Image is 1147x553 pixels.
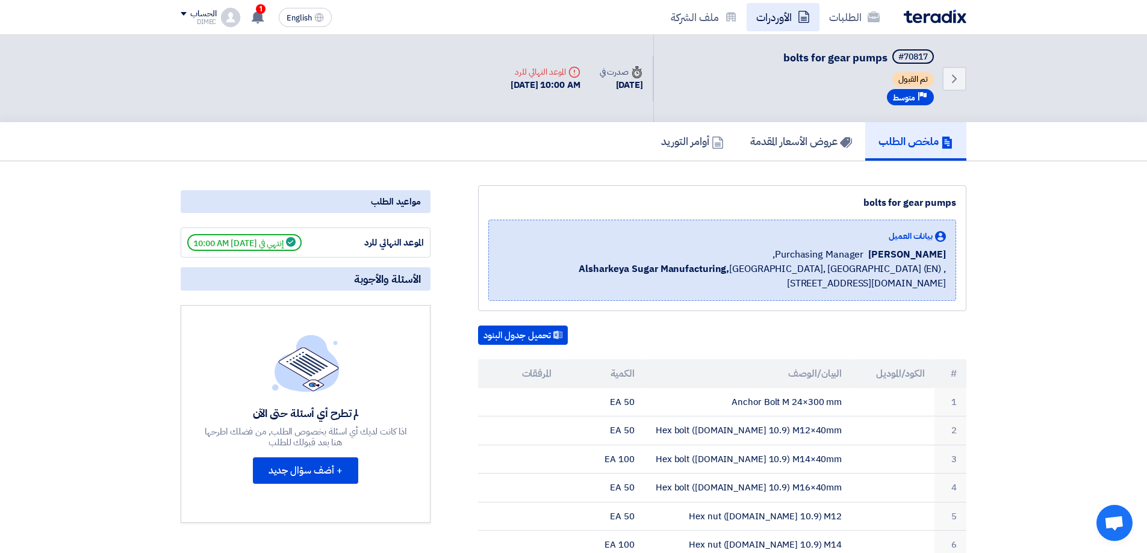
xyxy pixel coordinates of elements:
[904,10,966,23] img: Teradix logo
[600,78,643,92] div: [DATE]
[579,262,729,276] b: Alsharkeya Sugar Manufacturing,
[478,326,568,345] button: تحميل جدول البنود
[783,49,887,66] span: bolts for gear pumps
[851,359,934,388] th: الكود/الموديل
[750,134,852,148] h5: عروض الأسعار المقدمة
[819,3,889,31] a: الطلبات
[644,416,852,445] td: Hex bolt ([DOMAIN_NAME] 10.9) M12×40mm
[644,359,852,388] th: البيان/الوصف
[204,426,408,448] div: اذا كانت لديك أي اسئلة بخصوص الطلب, من فضلك اطرحها هنا بعد قبولك للطلب
[868,247,946,262] span: [PERSON_NAME]
[893,92,915,103] span: متوسط
[181,19,216,25] div: DIMEC
[561,416,644,445] td: 50 EA
[561,445,644,474] td: 100 EA
[934,445,966,474] td: 3
[644,445,852,474] td: Hex bolt ([DOMAIN_NAME] 10.9) M14×40mm
[1096,505,1133,541] a: Open chat
[898,53,928,61] div: #70817
[253,457,358,484] button: + أضف سؤال جديد
[190,9,216,19] div: الحساب
[287,14,312,22] span: English
[256,4,266,14] span: 1
[892,72,934,87] span: تم القبول
[272,335,340,391] img: empty_state_list.svg
[221,8,240,27] img: profile_test.png
[644,502,852,531] td: Hex nut ([DOMAIN_NAME] 10.9) M12
[511,66,580,78] div: الموعد النهائي للرد
[561,502,644,531] td: 50 EA
[661,3,747,31] a: ملف الشركة
[354,272,421,286] span: الأسئلة والأجوبة
[204,406,408,420] div: لم تطرح أي أسئلة حتى الآن
[499,262,946,291] span: [GEOGRAPHIC_DATA], [GEOGRAPHIC_DATA] (EN) ,[STREET_ADDRESS][DOMAIN_NAME]
[644,474,852,502] td: Hex bolt ([DOMAIN_NAME] 10.9) M16×40mm
[334,236,424,250] div: الموعد النهائي للرد
[783,49,936,66] h5: bolts for gear pumps
[889,230,933,243] span: بيانات العميل
[661,134,724,148] h5: أوامر التوريد
[511,78,580,92] div: [DATE] 10:00 AM
[644,388,852,416] td: Anchor Bolt M 24×300 mm
[934,474,966,502] td: 4
[934,359,966,388] th: #
[561,474,644,502] td: 50 EA
[561,359,644,388] th: الكمية
[865,122,966,161] a: ملخص الطلب
[561,388,644,416] td: 50 EA
[648,122,737,161] a: أوامر التوريد
[737,122,865,161] a: عروض الأسعار المقدمة
[600,66,643,78] div: صدرت في
[934,388,966,416] td: 1
[488,196,956,210] div: bolts for gear pumps
[747,3,819,31] a: الأوردرات
[187,234,302,251] span: إنتهي في [DATE] 10:00 AM
[478,359,561,388] th: المرفقات
[772,247,863,262] span: Purchasing Manager,
[934,416,966,445] td: 2
[279,8,332,27] button: English
[181,190,431,213] div: مواعيد الطلب
[878,134,953,148] h5: ملخص الطلب
[934,502,966,531] td: 5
